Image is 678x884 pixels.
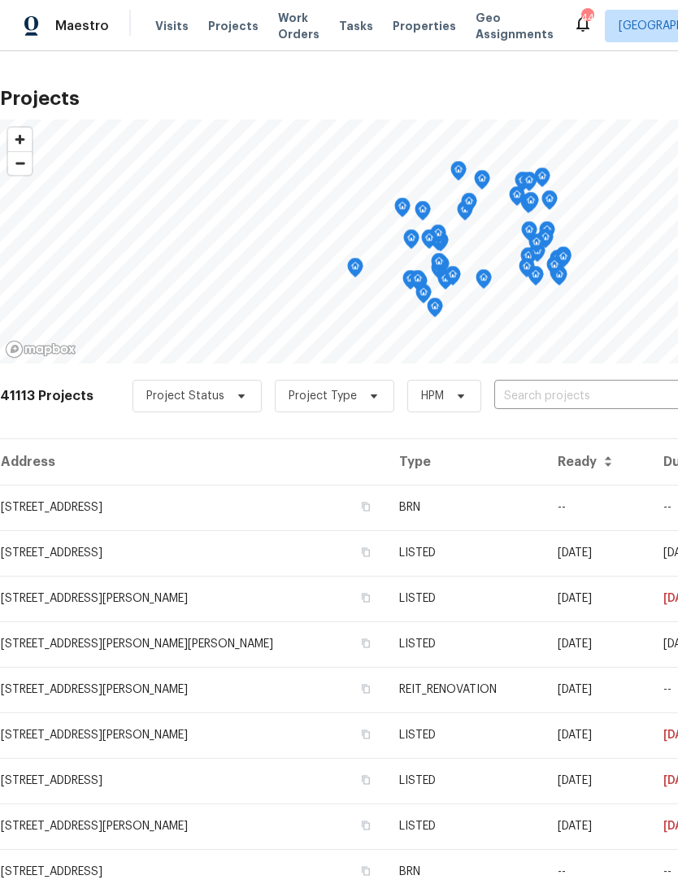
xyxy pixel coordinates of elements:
[8,151,32,175] button: Zoom out
[545,667,651,712] td: [DATE]
[386,758,545,803] td: LISTED
[393,18,456,34] span: Properties
[386,439,545,485] th: Type
[415,284,432,309] div: Map marker
[509,186,525,211] div: Map marker
[431,253,447,278] div: Map marker
[347,258,363,283] div: Map marker
[581,10,593,26] div: 44
[55,18,109,34] span: Maestro
[521,221,537,246] div: Map marker
[555,248,572,273] div: Map marker
[386,530,545,576] td: LISTED
[5,340,76,359] a: Mapbox homepage
[359,773,373,787] button: Copy Address
[541,190,558,216] div: Map marker
[403,229,419,255] div: Map marker
[476,10,554,42] span: Geo Assignments
[534,168,550,193] div: Map marker
[386,712,545,758] td: LISTED
[8,128,32,151] button: Zoom in
[545,758,651,803] td: [DATE]
[410,270,426,295] div: Map marker
[461,193,477,218] div: Map marker
[394,198,411,223] div: Map marker
[278,10,319,42] span: Work Orders
[386,621,545,667] td: LISTED
[421,388,444,404] span: HPM
[523,192,539,217] div: Map marker
[155,18,189,34] span: Visits
[289,388,357,404] span: Project Type
[545,485,651,530] td: --
[520,247,537,272] div: Map marker
[386,485,545,530] td: BRN
[545,712,651,758] td: [DATE]
[515,172,531,197] div: Map marker
[208,18,259,34] span: Projects
[450,161,467,186] div: Map marker
[415,201,431,226] div: Map marker
[537,229,554,254] div: Map marker
[359,864,373,878] button: Copy Address
[386,803,545,849] td: LISTED
[359,545,373,560] button: Copy Address
[474,170,490,195] div: Map marker
[555,246,572,272] div: Map marker
[521,172,537,197] div: Map marker
[545,803,651,849] td: [DATE]
[386,667,545,712] td: REIT_RENOVATION
[546,256,563,281] div: Map marker
[421,229,437,255] div: Map marker
[8,152,32,175] span: Zoom out
[427,298,443,323] div: Map marker
[528,266,544,291] div: Map marker
[457,201,473,226] div: Map marker
[528,233,545,259] div: Map marker
[402,270,419,295] div: Map marker
[359,499,373,514] button: Copy Address
[445,266,461,291] div: Map marker
[545,576,651,621] td: [DATE]
[359,636,373,651] button: Copy Address
[539,221,555,246] div: Map marker
[359,818,373,833] button: Copy Address
[550,250,566,275] div: Map marker
[476,269,492,294] div: Map marker
[359,727,373,742] button: Copy Address
[386,576,545,621] td: LISTED
[146,388,224,404] span: Project Status
[430,224,446,250] div: Map marker
[519,258,535,283] div: Map marker
[545,621,651,667] td: [DATE]
[545,530,651,576] td: [DATE]
[359,590,373,605] button: Copy Address
[545,439,651,485] th: Ready
[339,20,373,32] span: Tasks
[359,682,373,696] button: Copy Address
